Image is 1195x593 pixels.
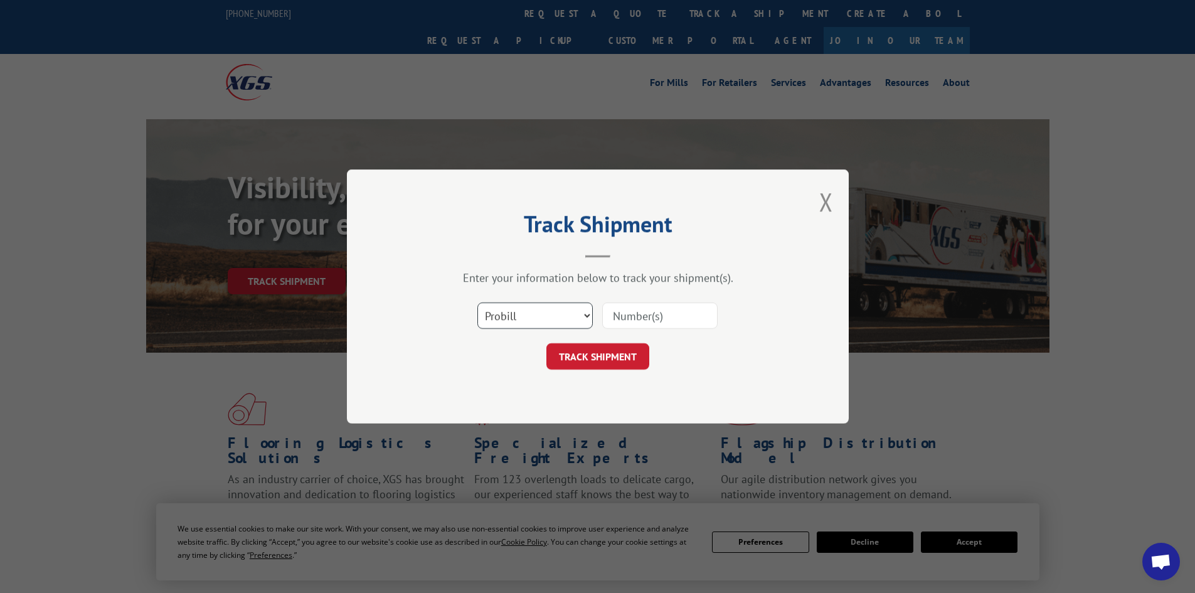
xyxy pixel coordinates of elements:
div: Open chat [1142,543,1180,580]
div: Enter your information below to track your shipment(s). [410,270,786,285]
button: Close modal [819,185,833,218]
input: Number(s) [602,302,718,329]
h2: Track Shipment [410,215,786,239]
button: TRACK SHIPMENT [546,343,649,370]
